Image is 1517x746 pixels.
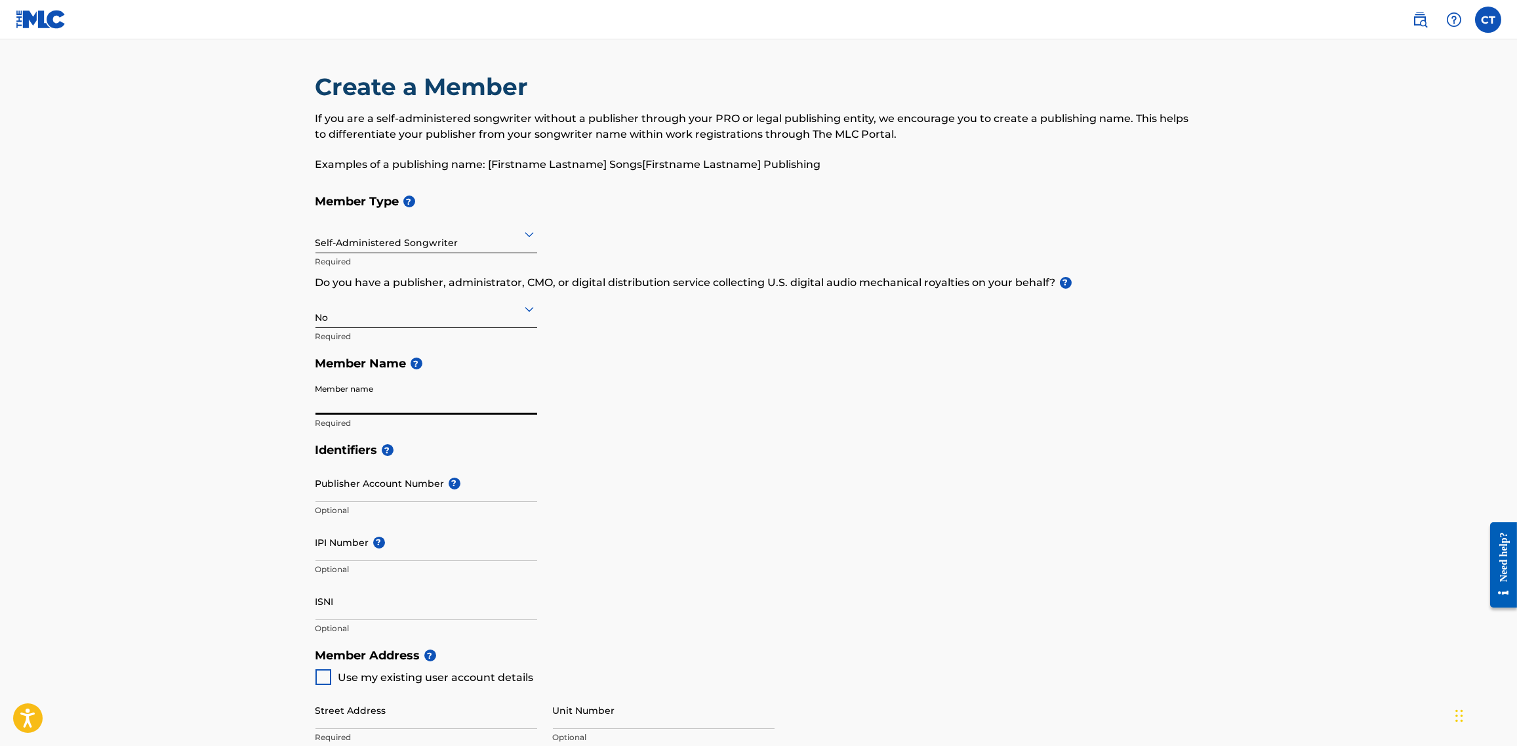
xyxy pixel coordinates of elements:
p: Required [315,732,537,743]
p: Required [315,331,537,342]
div: No [315,293,537,325]
span: ? [449,478,460,489]
span: ? [411,358,422,369]
p: Optional [315,505,537,516]
a: Public Search [1407,7,1433,33]
p: Required [315,256,537,268]
iframe: Chat Widget [1451,683,1517,746]
p: Optional [315,623,537,634]
p: Optional [315,564,537,575]
img: search [1412,12,1428,28]
h5: Identifiers [315,436,1202,465]
p: Examples of a publishing name: [Firstname Lastname] Songs[Firstname Lastname] Publishing [315,157,1202,173]
div: User Menu [1475,7,1501,33]
img: MLC Logo [16,10,66,29]
span: ? [424,650,436,661]
h2: Create a Member [315,72,535,102]
h5: Member Type [315,188,1202,216]
p: Required [315,417,537,429]
p: Do you have a publisher, administrator, CMO, or digital distribution service collecting U.S. digi... [315,275,1202,291]
p: Optional [553,732,775,743]
span: Use my existing user account details [338,671,534,684]
img: help [1446,12,1462,28]
div: Self-Administered Songwriter [315,218,537,250]
span: ? [382,444,394,456]
span: ? [1060,277,1072,289]
div: Help [1441,7,1467,33]
span: ? [373,537,385,549]
span: ? [403,196,415,207]
h5: Member Address [315,642,1202,670]
div: Drag [1455,696,1463,736]
iframe: Resource Center [1480,512,1517,617]
h5: Member Name [315,350,1202,378]
p: If you are a self-administered songwriter without a publisher through your PRO or legal publishin... [315,111,1202,142]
